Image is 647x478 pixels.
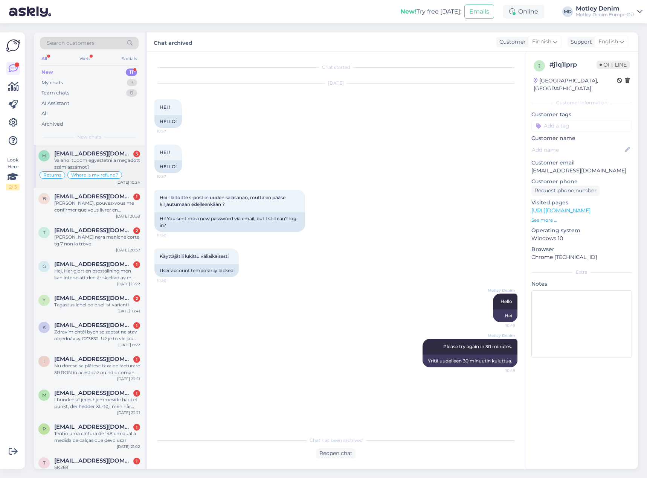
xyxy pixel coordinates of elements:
[531,217,632,224] p: See more ...
[54,423,133,430] span: pereiraduarte74@outlook.com
[54,301,140,308] div: Tagastus lehel pole sellist varianti
[443,344,512,349] span: Please try again in 30 minutes.
[157,128,185,134] span: 10:37
[54,457,133,464] span: trebor4@centrum.sk
[576,6,634,12] div: Motley Denim
[487,288,515,293] span: Motley Denim
[54,261,133,268] span: g_rand@hotmail.com
[157,232,185,238] span: 10:38
[531,178,632,186] p: Customer phone
[576,12,634,18] div: Motley Denim Europe OÜ
[157,174,185,179] span: 10:37
[532,146,623,154] input: Add name
[160,195,287,207] span: Hei ! laitoitte s-postiin uuden salasanan, mutta en pääse kirjautumaan edelleenkään ?
[154,80,517,87] div: [DATE]
[43,460,46,466] span: t
[54,396,140,410] div: I bunden af jeres hjemmeside har i et punkt, der hedder XL-tøj, men når man klikker på det så er ...
[531,234,632,242] p: Windows 10
[133,295,140,302] div: 2
[54,295,133,301] span: yuliasoots@gmail.com
[562,6,573,17] div: MD
[54,362,140,376] div: Nu doresc sa plătesc taxa de facturare 30 RON în acest caz nu ridic comanda am înțeles transportu...
[493,309,517,322] div: Hei
[54,227,133,234] span: t.bruschetti58@gmail.com
[501,298,512,304] span: Hello
[120,54,139,64] div: Socials
[41,79,63,87] div: My chats
[126,89,137,97] div: 0
[54,464,140,471] div: SK2691
[531,159,632,167] p: Customer email
[43,297,46,303] span: y
[503,5,544,18] div: Online
[423,355,517,367] div: Yritä uudelleen 30 minuutin kuluttua.
[133,356,140,363] div: 1
[117,308,140,314] div: [DATE] 13:41
[531,207,591,214] a: [URL][DOMAIN_NAME]
[47,39,95,47] span: Search customers
[598,38,618,46] span: English
[116,247,140,253] div: [DATE] 20:37
[531,280,632,288] p: Notes
[54,157,140,170] div: Valahol tudom egyeztetni a megadott számlaszámot?
[531,111,632,119] p: Customer tags
[133,322,140,329] div: 1
[133,227,140,234] div: 2
[78,54,91,64] div: Web
[116,180,140,185] div: [DATE] 10:24
[117,376,140,382] div: [DATE] 22:51
[487,333,515,338] span: Motley Denim
[54,268,140,281] div: Hej, Har gjort en bseställning men kan inte se att den är skickad av er och faktura daum går utom...
[534,77,617,93] div: [GEOGRAPHIC_DATA], [GEOGRAPHIC_DATA]
[6,157,20,190] div: Look Here
[531,253,632,261] p: Chrome [TECHNICAL_ID]
[310,437,363,444] span: Chat has been archived
[40,54,49,64] div: All
[43,324,46,330] span: k
[531,269,632,276] div: Extra
[464,5,494,19] button: Emails
[487,368,515,373] span: 10:49
[154,115,182,128] div: HELLO!
[154,264,239,277] div: User account temporarily locked
[54,193,133,200] span: bcgb@skynet.be
[133,390,140,397] div: 1
[496,38,526,46] div: Customer
[531,99,632,106] div: Customer information
[41,100,69,107] div: AI Assistant
[41,89,69,97] div: Team chats
[54,329,140,342] div: Zdravím chtěl bych se zeptat na stav objednávky CZ3632. Už je to víc jak týden od objednání.
[133,151,140,157] div: 3
[77,134,101,140] span: New chats
[597,61,630,69] span: Offline
[531,245,632,253] p: Browser
[6,184,20,190] div: 2 / 3
[6,38,20,53] img: Askly Logo
[133,458,140,464] div: 1
[531,120,632,131] input: Add a tag
[43,230,46,235] span: t
[133,424,140,431] div: 1
[160,253,229,259] span: Käyttäjätili lukittu väliaikaisesti
[43,358,45,364] span: I
[127,79,137,87] div: 3
[117,444,140,449] div: [DATE] 21:02
[160,104,170,110] span: HEI !
[43,263,46,269] span: g
[154,37,192,47] label: Chat archived
[54,430,140,444] div: Tenho uma cintura de 148 cm qual a medida de calças que devo usar
[71,173,118,177] span: Where is my refund?
[531,134,632,142] p: Customer name
[157,277,185,283] span: 10:38
[154,64,517,71] div: Chat started
[118,342,140,348] div: [DATE] 0:22
[54,234,140,247] div: [PERSON_NAME] nera maniche corte tg 7 non la trovo
[532,38,551,46] span: Finnish
[42,392,46,398] span: m
[549,60,597,69] div: # j1q1lprp
[41,120,63,128] div: Archived
[531,167,632,175] p: [EMAIL_ADDRESS][DOMAIN_NAME]
[117,410,140,416] div: [DATE] 22:21
[531,199,632,207] p: Visited pages
[126,69,137,76] div: 11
